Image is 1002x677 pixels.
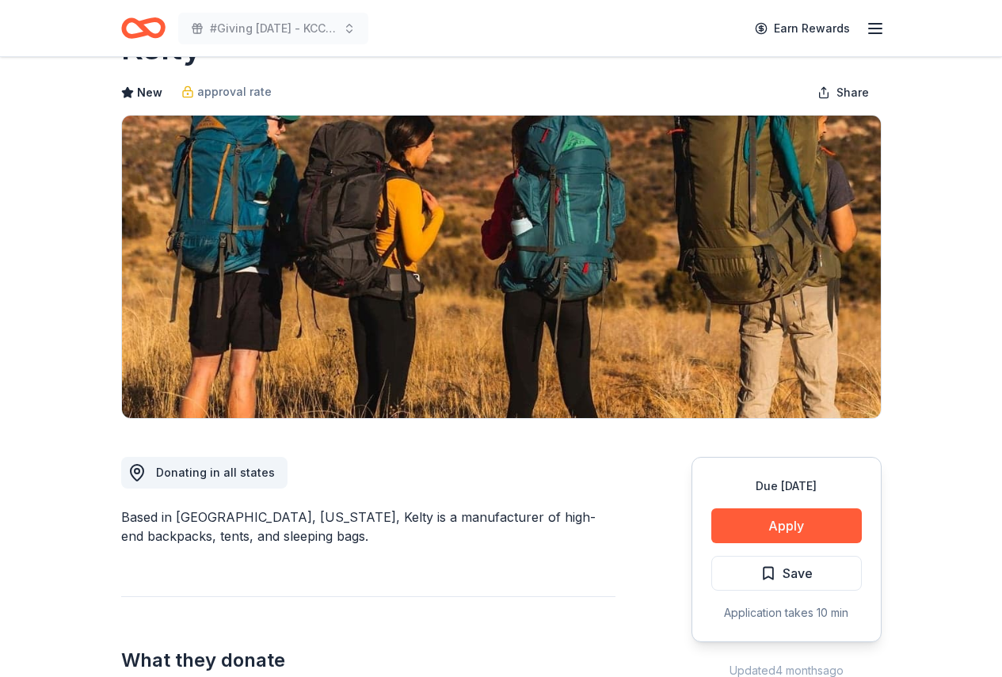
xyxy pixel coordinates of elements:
button: Share [805,77,882,108]
span: New [137,83,162,102]
a: Home [121,10,166,47]
span: Donating in all states [156,466,275,479]
button: Apply [711,508,862,543]
span: #Giving [DATE] - KCC [DATE] [210,19,337,38]
span: Share [836,83,869,102]
div: Due [DATE] [711,477,862,496]
h2: What they donate [121,648,615,673]
div: Application takes 10 min [711,603,862,622]
span: Save [783,563,813,584]
button: Save [711,556,862,591]
span: approval rate [197,82,272,101]
a: approval rate [181,82,272,101]
a: Earn Rewards [745,14,859,43]
img: Image for Kelty [122,116,881,418]
button: #Giving [DATE] - KCC [DATE] [178,13,368,44]
div: Based in [GEOGRAPHIC_DATA], [US_STATE], Kelty is a manufacturer of high-end backpacks, tents, and... [121,508,615,546]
